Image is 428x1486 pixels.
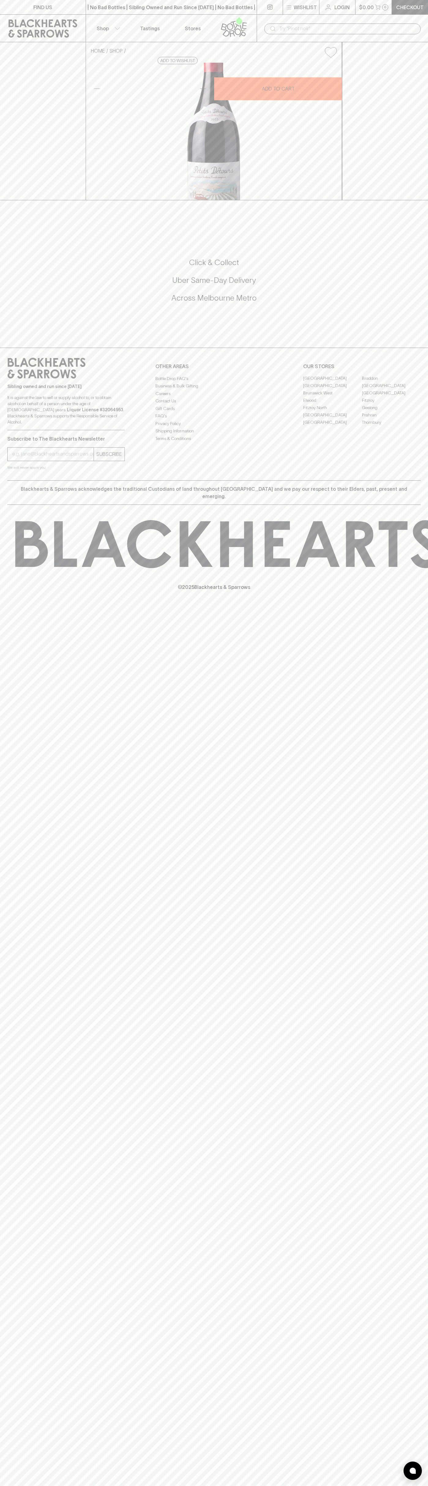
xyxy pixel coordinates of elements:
[110,48,123,54] a: SHOP
[362,375,421,382] a: Braddon
[7,464,125,471] p: We will never spam you
[303,412,362,419] a: [GEOGRAPHIC_DATA]
[303,382,362,390] a: [GEOGRAPHIC_DATA]
[214,77,342,100] button: ADD TO CART
[384,6,386,9] p: 0
[362,404,421,412] a: Geelong
[7,293,421,303] h5: Across Melbourne Metro
[128,15,171,42] a: Tastings
[94,448,125,461] button: SUBSCRIBE
[279,24,416,34] input: Try "Pinot noir"
[322,45,339,60] button: Add to wishlist
[294,4,317,11] p: Wishlist
[7,275,421,285] h5: Uber Same-Day Delivery
[155,375,273,382] a: Bottle Drop FAQ's
[362,390,421,397] a: [GEOGRAPHIC_DATA]
[12,449,94,459] input: e.g. jane@blackheartsandsparrows.com.au
[303,404,362,412] a: Fitzroy North
[362,382,421,390] a: [GEOGRAPHIC_DATA]
[359,4,374,11] p: $0.00
[86,63,342,200] img: 40909.png
[303,390,362,397] a: Brunswick West
[185,25,201,32] p: Stores
[12,485,416,500] p: Blackhearts & Sparrows acknowledges the traditional Custodians of land throughout [GEOGRAPHIC_DAT...
[171,15,214,42] a: Stores
[155,427,273,435] a: Shipping Information
[396,4,424,11] p: Checkout
[303,363,421,370] p: OUR STORES
[86,15,129,42] button: Shop
[334,4,350,11] p: Login
[155,405,273,412] a: Gift Cards
[155,420,273,427] a: Privacy Policy
[362,419,421,426] a: Thornbury
[91,48,105,54] a: HOME
[155,435,273,442] a: Terms & Conditions
[7,383,125,390] p: Sibling owned and run since [DATE]
[303,397,362,404] a: Elwood
[158,57,198,64] button: Add to wishlist
[7,233,421,335] div: Call to action block
[303,419,362,426] a: [GEOGRAPHIC_DATA]
[67,407,123,412] strong: Liquor License #32064953
[155,390,273,397] a: Careers
[7,257,421,268] h5: Click & Collect
[303,375,362,382] a: [GEOGRAPHIC_DATA]
[140,25,160,32] p: Tastings
[362,412,421,419] a: Prahran
[155,383,273,390] a: Business & Bulk Gifting
[155,397,273,405] a: Contact Us
[7,435,125,442] p: Subscribe to The Blackhearts Newsletter
[362,397,421,404] a: Fitzroy
[155,412,273,420] a: FAQ's
[7,394,125,425] p: It is against the law to sell or supply alcohol to, or to obtain alcohol on behalf of a person un...
[33,4,52,11] p: FIND US
[97,25,109,32] p: Shop
[410,1468,416,1474] img: bubble-icon
[155,363,273,370] p: OTHER AREAS
[262,85,295,92] p: ADD TO CART
[96,450,122,458] p: SUBSCRIBE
